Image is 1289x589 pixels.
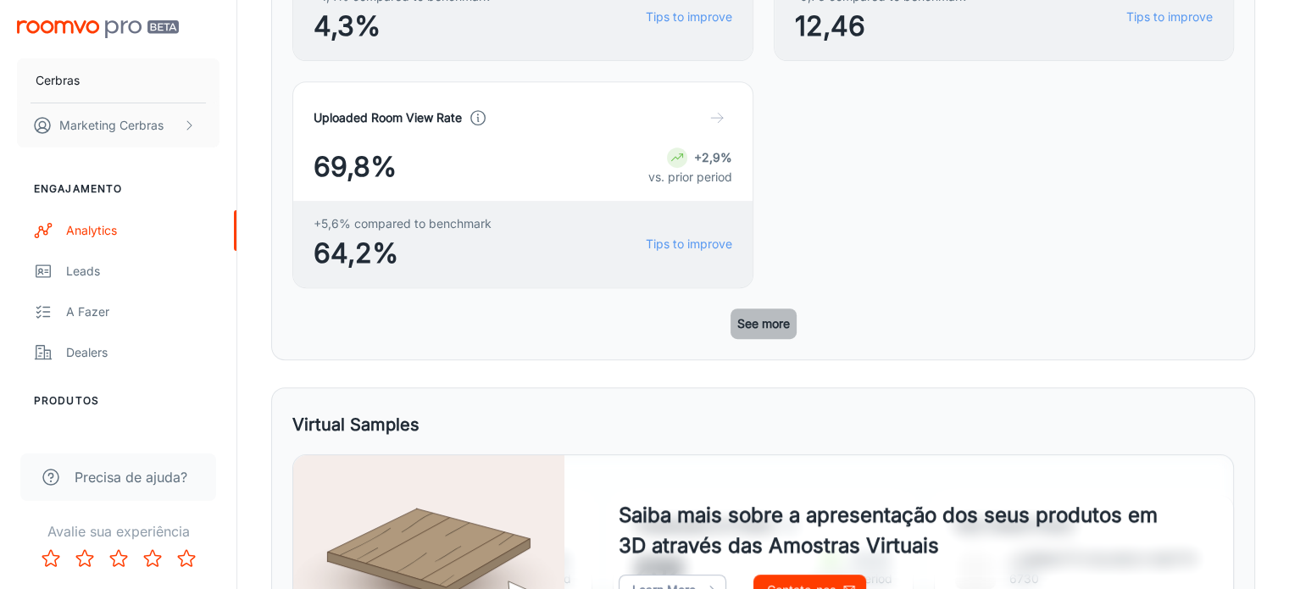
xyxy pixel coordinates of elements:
[59,116,164,135] p: Marketing Cerbras
[169,542,203,575] button: Rate 5 star
[795,6,966,47] span: 12,46
[314,6,490,47] span: 4,3%
[731,308,797,339] button: See more
[619,500,1179,561] h4: Saiba mais sobre a apresentação dos seus produtos em 3D através das Amostras Virtuais
[14,521,223,542] p: Avalie sua experiência
[36,71,80,90] p: Cerbras
[648,168,732,186] p: vs. prior period
[314,108,462,127] h4: Uploaded Room View Rate
[694,150,732,164] strong: +2,9%
[292,412,419,437] h5: Virtual Samples
[66,343,219,362] div: Dealers
[68,542,102,575] button: Rate 2 star
[66,221,219,240] div: Analytics
[75,467,187,487] span: Precisa de ajuda?
[102,542,136,575] button: Rate 3 star
[136,542,169,575] button: Rate 4 star
[66,303,219,321] div: A fazer
[66,262,219,281] div: Leads
[646,235,732,253] a: Tips to improve
[66,433,219,452] div: Meus Produtos
[34,542,68,575] button: Rate 1 star
[314,147,397,187] span: 69,8%
[17,20,179,38] img: Roomvo PRO Beta
[17,58,219,103] button: Cerbras
[646,8,732,26] a: Tips to improve
[314,233,492,274] span: 64,2%
[1126,8,1213,26] a: Tips to improve
[314,214,492,233] span: +5,6% compared to benchmark
[17,103,219,147] button: Marketing Cerbras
